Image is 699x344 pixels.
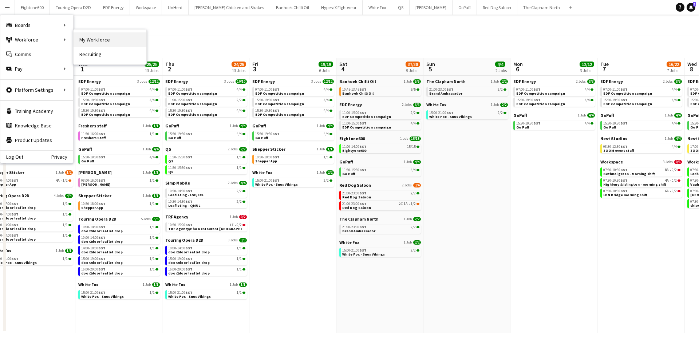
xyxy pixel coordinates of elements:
span: 4/4 [674,113,682,118]
div: White Fox1 Job2/215:00-21:00BST2/2White Fox - Snus Vikings [426,102,508,121]
span: BST [359,167,367,172]
span: 10/10 [236,79,247,84]
button: UnHerd [162,0,189,15]
span: BST [98,87,106,92]
span: 6/6 [413,103,421,107]
a: EDF Energy3 Jobs10/10 [165,79,247,84]
span: 1 Job [404,160,412,164]
span: 4/4 [324,132,329,136]
a: Training Academy [0,104,73,118]
span: EDF Energy [165,79,188,84]
span: BST [620,144,628,149]
span: 1/1 [324,155,329,159]
a: Banhoek Chilli Oil1 Job5/5 [339,79,421,84]
div: QS2 Jobs2/211:30-15:30BST1/1QS11:30-15:30BST1/1QS [165,146,247,180]
span: 1 Job [317,147,325,151]
a: 15:30-19:30BST4/4EDF Competition campaign [516,98,593,106]
span: 4/4 [672,122,677,125]
a: 11:30-15:30BST1/1QS [168,155,245,163]
a: 07:00-11:00BST4/4EDF Competition campaign [603,87,680,95]
span: 8/8 [674,79,682,84]
span: 2/2 [500,79,508,84]
span: 07:00-11:00 [516,88,541,91]
span: 1/2 [65,170,73,175]
a: EDF Energy3 Jobs12/12 [252,79,334,84]
span: White Fox [252,170,272,175]
span: 1 Job [400,137,408,141]
a: 07:00-11:00BST4/4EDF Competition campaign [255,87,332,95]
div: EDF Energy2 Jobs8/807:00-11:00BST4/4EDF Competition campaign15:30-19:30BST4/4EDF Competition camp... [513,79,595,112]
a: 3 [687,3,695,12]
span: Banhoek Chilli Oil [342,91,374,96]
a: Privacy [51,154,73,160]
button: HyperaX Fightwear [315,0,363,15]
span: 07:00-11:00 [603,88,628,91]
div: Workspace3 Jobs0/607:30-10:30BST8A•0/2Bethnal green - Morning shift07:30-10:30BST4A•0/2Highbury &... [600,159,682,199]
span: 2 Jobs [228,147,238,151]
span: White Fox [426,102,446,107]
div: Shepper Sticker1 Job1/110:30-18:00BST1/1Shepper App [252,146,334,170]
a: 15:30-19:30BST4/4Go Puff [81,155,158,163]
span: Workspace [600,159,623,165]
a: [PERSON_NAME]1 Job1/1 [78,170,160,175]
span: 4/4 [672,98,677,102]
span: 4/4 [150,109,155,112]
span: 1/1 [237,166,242,170]
span: 15:30-19:30 [81,155,106,159]
span: 15:30-19:30 [603,122,628,125]
span: Freshers Staff [81,135,106,140]
a: 08:30-12:30BST4/4ZOOM event staff [603,144,680,153]
a: 15:30-19:30BST4/4EDF Competition campaign [81,108,158,116]
span: 1 Job [665,137,673,141]
span: BST [272,108,280,113]
span: 4/4 [672,145,677,149]
a: Recruiting [74,47,146,62]
span: EDF Competition campaign [168,102,217,106]
span: BST [359,144,367,149]
a: 15:30-19:30BST4/4EDF Competition campaign [255,98,332,106]
span: 11:30-15:30 [168,166,193,170]
span: EDF Energy [78,79,101,84]
span: 2 Jobs [663,79,673,84]
a: GoPuff1 Job4/4 [339,159,421,165]
span: 1 Job [56,170,64,175]
div: GoPuff1 Job4/415:30-19:30BST4/4Go Puff [78,146,160,170]
a: Knowledge Base [0,118,73,133]
a: Nest Studios1 Job4/4 [600,136,682,141]
span: Eightyone600 [342,148,366,153]
span: GoPuff [165,123,179,128]
a: 15:30-19:30BST4/4EDF Competition campaign [81,98,158,106]
a: Workspace3 Jobs0/6 [600,159,682,165]
span: BST [533,87,541,92]
a: 07:00-11:00BST4/4EDF Competition campaign [81,87,158,95]
span: 0/2 [672,168,677,172]
span: 3 Jobs [311,79,321,84]
span: 4/4 [674,137,682,141]
div: • [603,168,680,172]
span: BST [620,87,628,92]
a: 11:00-15:00BST4/4EDF Competition campaign [342,121,419,129]
span: 08:30-12:30 [603,145,628,149]
span: 1 Job [404,79,412,84]
span: The Clapham North [426,79,466,84]
button: [PERSON_NAME] Chicken and Shakes [189,0,270,15]
span: BST [98,98,106,102]
span: 15:00-21:00 [429,111,454,115]
a: 11:30-16:00BST1/1Freshers Staff [81,131,158,140]
span: 4/4 [672,88,677,91]
a: Log Out [0,154,23,160]
span: 1/1 [152,124,160,128]
a: 21:00-23:00BST2/2Brand Ambassador [429,87,506,95]
button: GoPuff [453,0,477,15]
span: EDF Competition campaign [81,112,130,117]
span: EDF Competition campaign [255,91,304,96]
span: EDF Competition campaign [168,112,217,117]
a: EDF Energy2 Jobs8/8 [513,79,595,84]
div: Freshers staff1 Job1/111:30-16:00BST1/1Freshers Staff [78,123,160,146]
a: GoPuff1 Job4/4 [78,146,160,152]
span: 1 Job [317,124,325,128]
span: 4/4 [413,160,421,164]
button: Red Dog Saloon [477,0,517,15]
div: GoPuff1 Job4/415:30-19:30BST4/4Go Puff [165,123,247,146]
a: 15:30-19:30BST4/4Go Puff [603,121,680,129]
